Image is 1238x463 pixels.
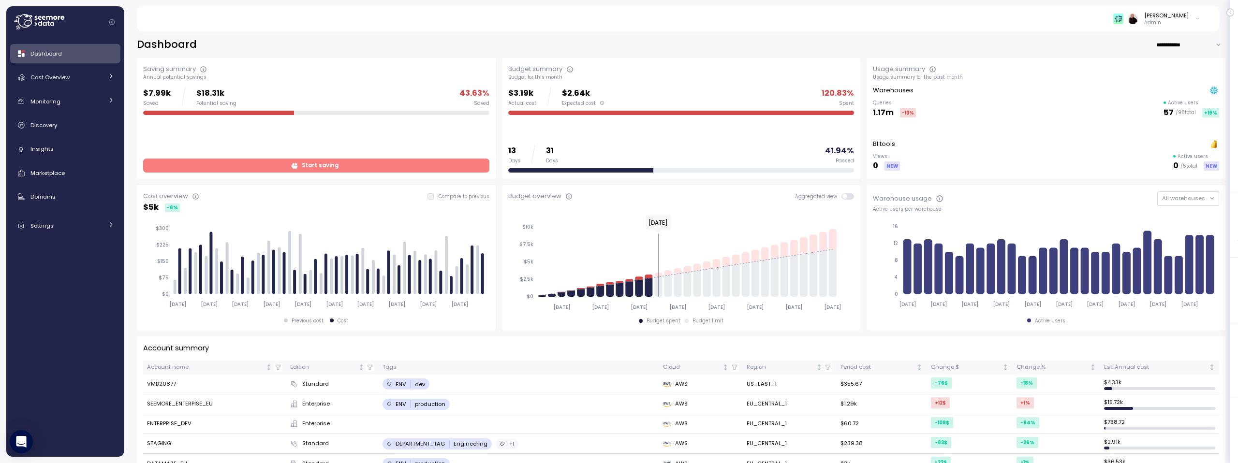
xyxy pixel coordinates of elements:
div: Not sorted [1002,364,1009,371]
div: Not sorted [358,364,365,371]
p: $ 5k [143,201,159,214]
div: +1 % [1017,397,1034,408]
tspan: [DATE] [899,301,916,307]
div: Days [508,158,520,164]
td: $ 2.91k [1100,434,1219,454]
tspan: [DATE] [553,304,570,310]
div: -76 $ [931,377,952,389]
p: 1.17m [873,106,894,119]
tspan: 0 [895,291,899,297]
div: Change % [1017,363,1088,372]
tspan: 8 [895,257,899,263]
td: EU_CENTRAL_1 [743,414,836,434]
p: Views [873,153,900,160]
div: Active users per warehouse [873,206,1219,213]
td: $355.67 [836,375,927,394]
span: Dashboard [30,50,62,58]
span: Insights [30,145,54,153]
a: Discovery [10,116,120,135]
div: Cost [338,318,348,324]
tspan: [DATE] [326,301,343,307]
p: Warehouses [873,86,914,95]
td: EU_CENTRAL_1 [743,394,836,414]
td: STAGING [143,434,287,454]
div: Not sorted [722,364,729,371]
p: Active users [1168,100,1198,106]
tspan: $150 [157,258,168,264]
button: All warehouses [1157,191,1219,205]
div: Saved [474,100,489,107]
a: Monitoring [10,92,120,111]
th: CloudNot sorted [659,361,743,375]
p: DEPARTMENT_TAG [396,440,445,448]
div: +19 % [1202,108,1219,117]
div: Budget overview [508,191,561,201]
div: Period cost [840,363,915,372]
tspan: [DATE] [591,304,608,310]
tspan: [DATE] [993,301,1010,307]
div: Usage summary [873,64,925,74]
div: Change $ [931,363,1001,372]
div: AWS [663,439,739,448]
span: Expected cost [562,100,596,107]
span: Enterprise [302,400,330,408]
p: 41.94 % [825,145,854,158]
div: Account name [147,363,265,372]
td: $239.38 [836,434,927,454]
tspan: [DATE] [232,301,249,307]
td: VMB20877 [143,375,287,394]
td: $1.29k [836,394,927,414]
div: -83 $ [931,437,951,448]
div: AWS [663,420,739,428]
span: All warehouses [1162,194,1205,202]
th: Account nameNot sorted [143,361,287,375]
div: -26 % [1017,437,1038,448]
tspan: 16 [893,223,899,230]
tspan: [DATE] [169,301,186,307]
div: Budget spent [647,318,680,324]
div: Annual potential savings [143,74,489,81]
tspan: [DATE] [930,301,947,307]
div: +12 $ [931,397,950,408]
div: -18 % [1017,377,1037,389]
div: Budget limit [693,318,723,324]
div: Spent [839,100,854,107]
div: [PERSON_NAME] [1144,12,1189,19]
tspan: [DATE] [1056,301,1073,307]
div: Warehouse usage [873,194,932,203]
div: NEW [884,161,900,171]
div: Not sorted [816,364,823,371]
a: Dashboard [10,44,120,63]
div: -64 % [1017,417,1039,428]
h2: Dashboard [137,38,197,52]
td: $ 738.72 [1100,414,1219,434]
span: Marketplace [30,169,65,177]
p: $18.31k [196,87,236,100]
a: Start saving [143,159,489,173]
div: Tags [383,363,655,372]
div: Previous cost [292,318,324,324]
tspan: $0 [527,293,533,300]
td: $ 15.72k [1100,394,1219,414]
p: 120.83 % [822,87,854,100]
p: 0 [1173,159,1179,173]
tspan: $7.5k [519,241,533,247]
p: Active users [1178,153,1208,160]
tspan: [DATE] [962,301,979,307]
th: EditionNot sorted [286,361,378,375]
span: Standard [302,380,329,389]
p: $7.99k [143,87,171,100]
tspan: [DATE] [295,301,312,307]
tspan: $2.5k [520,276,533,282]
p: ENV [396,380,406,388]
span: Aggregated view [795,193,842,200]
text: [DATE] [648,218,668,227]
p: 43.63 % [459,87,489,100]
tspan: [DATE] [389,301,406,307]
div: Not sorted [916,364,923,371]
tspan: [DATE] [1119,301,1136,307]
div: Potential saving [196,100,236,107]
th: Change %Not sorted [1013,361,1100,375]
tspan: [DATE] [747,304,764,310]
div: AWS [663,400,739,408]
